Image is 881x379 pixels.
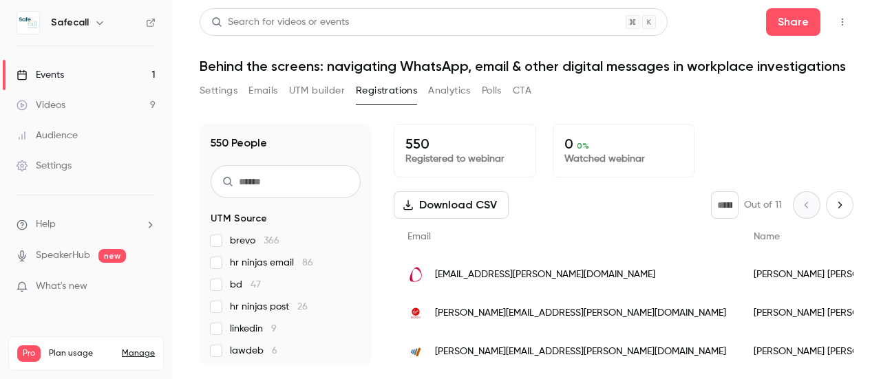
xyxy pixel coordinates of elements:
[297,302,308,312] span: 26
[407,266,424,283] img: pinsentmasons.com
[435,345,726,359] span: [PERSON_NAME][EMAIL_ADDRESS][PERSON_NAME][DOMAIN_NAME]
[754,232,780,241] span: Name
[230,234,279,248] span: brevo
[272,346,277,356] span: 6
[36,217,56,232] span: Help
[302,258,313,268] span: 86
[564,152,683,166] p: Watched webinar
[51,16,89,30] h6: Safecall
[248,80,277,102] button: Emails
[200,58,853,74] h1: Behind the screens: navigating WhatsApp, email & other digital messages in workplace investigations
[17,98,65,112] div: Videos
[564,136,683,152] p: 0
[17,68,64,82] div: Events
[17,12,39,34] img: Safecall
[513,80,531,102] button: CTA
[122,348,155,359] a: Manage
[435,268,655,282] span: [EMAIL_ADDRESS][PERSON_NAME][DOMAIN_NAME]
[230,344,277,358] span: lawdeb
[577,141,589,151] span: 0 %
[428,80,471,102] button: Analytics
[17,159,72,173] div: Settings
[407,343,424,360] img: manpowergroup.com
[211,212,267,226] span: UTM Source
[17,129,78,142] div: Audience
[264,236,279,246] span: 366
[482,80,502,102] button: Polls
[98,249,126,263] span: new
[211,135,267,151] h1: 550 People
[394,191,509,219] button: Download CSV
[36,248,90,263] a: SpeakerHub
[251,280,261,290] span: 47
[405,152,524,166] p: Registered to webinar
[230,322,277,336] span: linkedin
[36,279,87,294] span: What's new
[766,8,820,36] button: Share
[356,80,417,102] button: Registrations
[139,281,156,293] iframe: Noticeable Trigger
[230,300,308,314] span: hr ninjas post
[230,256,313,270] span: hr ninjas email
[744,198,782,212] p: Out of 11
[211,15,349,30] div: Search for videos or events
[17,345,41,362] span: Pro
[826,191,853,219] button: Next page
[271,324,277,334] span: 9
[49,348,114,359] span: Plan usage
[17,217,156,232] li: help-dropdown-opener
[230,278,261,292] span: bd
[435,306,726,321] span: [PERSON_NAME][EMAIL_ADDRESS][PERSON_NAME][DOMAIN_NAME]
[289,80,345,102] button: UTM builder
[407,305,424,321] img: virginmoney.com
[200,80,237,102] button: Settings
[407,232,431,241] span: Email
[405,136,524,152] p: 550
